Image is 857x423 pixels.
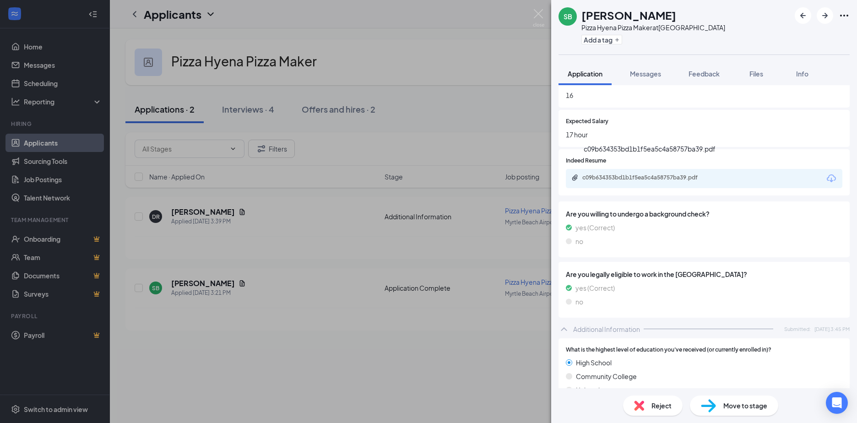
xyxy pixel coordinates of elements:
[576,371,637,381] span: Community College
[576,385,606,395] span: University
[581,23,725,32] div: Pizza Hyena Pizza Maker at [GEOGRAPHIC_DATA]
[568,70,602,78] span: Application
[797,10,808,21] svg: ArrowLeftNew
[817,7,833,24] button: ArrowRight
[566,346,771,354] span: What is the highest level of education you've received (or currently enrolled in)?
[582,174,711,181] div: c09b634353bd1b1f5ea5c4a58757ba39.pdf
[795,7,811,24] button: ArrowLeftNew
[581,35,622,44] button: PlusAdd a tag
[575,283,615,293] span: yes (Correct)
[839,10,850,21] svg: Ellipses
[826,173,837,184] svg: Download
[566,157,606,165] span: Indeed Resume
[723,401,767,411] span: Move to stage
[796,70,808,78] span: Info
[566,117,608,126] span: Expected Salary
[571,174,579,181] svg: Paperclip
[566,90,842,100] span: 16
[814,325,850,333] span: [DATE] 3:45 PM
[630,70,661,78] span: Messages
[581,7,676,23] h1: [PERSON_NAME]
[784,325,811,333] span: Submitted:
[566,130,842,140] span: 17 hour
[575,236,583,246] span: no
[826,392,848,414] div: Open Intercom Messenger
[575,222,615,233] span: yes (Correct)
[564,12,572,21] div: SB
[571,174,720,183] a: Paperclipc09b634353bd1b1f5ea5c4a58757ba39.pdf
[651,401,672,411] span: Reject
[614,37,620,43] svg: Plus
[575,297,583,307] span: no
[819,10,830,21] svg: ArrowRight
[749,70,763,78] span: Files
[566,269,842,279] span: Are you legally eligible to work in the [GEOGRAPHIC_DATA]?
[584,144,716,154] div: c09b634353bd1b1f5ea5c4a58757ba39.pdf
[559,324,570,335] svg: ChevronUp
[689,70,720,78] span: Feedback
[576,358,612,368] span: High School
[573,325,640,334] div: Additional Information
[566,209,842,219] span: Are you willing to undergo a background check?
